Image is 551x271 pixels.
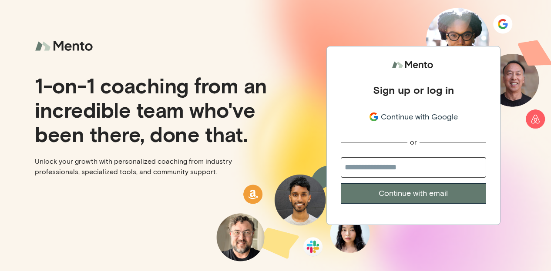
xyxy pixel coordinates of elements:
[35,73,269,146] p: 1-on-1 coaching from an incredible team who've been there, done that.
[35,156,269,177] p: Unlock your growth with personalized coaching from industry professionals, specialized tools, and...
[392,57,435,73] img: logo.svg
[341,183,486,204] button: Continue with email
[341,107,486,127] button: Continue with Google
[373,83,454,96] div: Sign up or log in
[410,138,417,147] div: or
[35,35,96,58] img: logo
[381,111,458,123] span: Continue with Google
